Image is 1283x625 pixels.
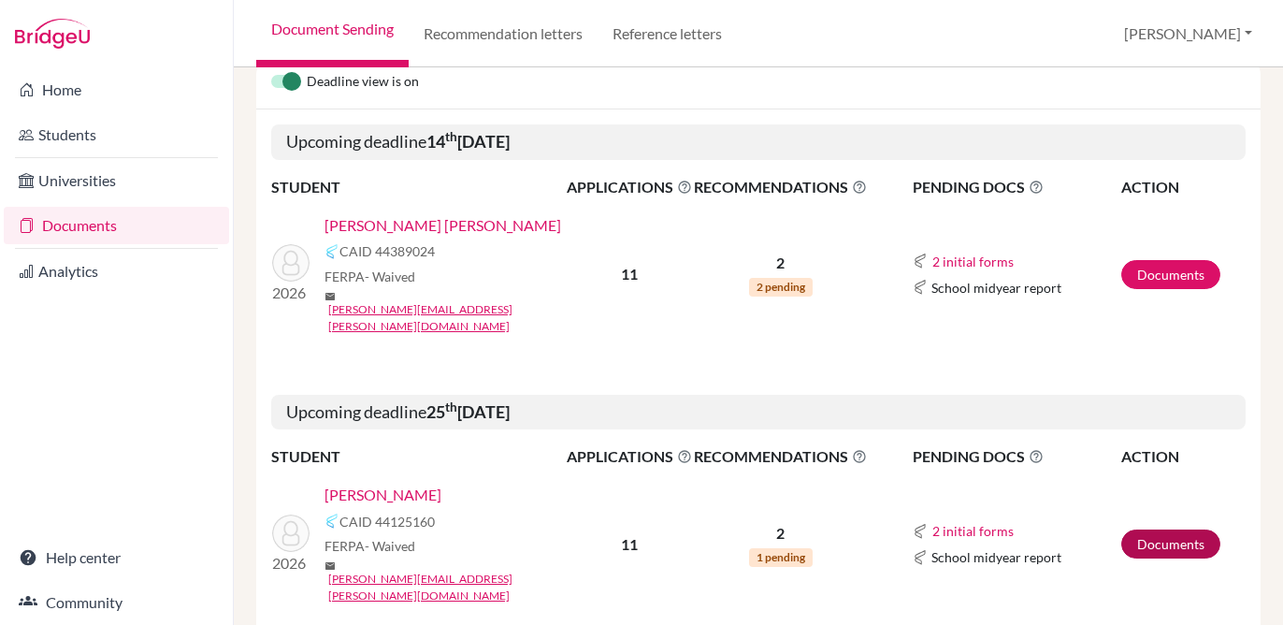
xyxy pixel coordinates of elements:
[365,538,415,554] span: - Waived
[913,254,928,269] img: Common App logo
[694,176,867,198] span: RECOMMENDATIONS
[271,395,1246,430] h5: Upcoming deadline
[931,251,1015,272] button: 2 initial forms
[272,244,310,282] img: Gualberto Junqueira Ribeiro, Júlia
[913,524,928,539] img: Common App logo
[1121,530,1220,559] a: Documents
[426,401,510,422] b: 25 [DATE]
[4,539,229,576] a: Help center
[913,550,928,565] img: Common App logo
[913,280,928,295] img: Common App logo
[931,520,1015,542] button: 2 initial forms
[339,512,435,531] span: CAID 44125160
[365,269,415,284] span: - Waived
[324,214,561,237] a: [PERSON_NAME] [PERSON_NAME]
[621,535,638,553] b: 11
[271,444,566,469] th: STUDENT
[445,129,457,144] sup: th
[4,116,229,153] a: Students
[324,484,441,506] a: [PERSON_NAME]
[694,522,867,545] p: 2
[445,400,457,414] sup: th
[324,514,339,529] img: Common App logo
[4,207,229,244] a: Documents
[621,265,638,283] b: 11
[272,515,310,552] img: Bousas Garcia, Julia Jorge
[324,244,339,259] img: Common App logo
[339,241,435,261] span: CAID 44389024
[271,124,1246,160] h5: Upcoming deadline
[567,176,692,198] span: APPLICATIONS
[1120,175,1246,199] th: ACTION
[271,175,566,199] th: STUDENT
[15,19,90,49] img: Bridge-U
[4,162,229,199] a: Universities
[426,131,510,152] b: 14 [DATE]
[931,547,1061,567] span: School midyear report
[324,291,336,302] span: mail
[694,252,867,274] p: 2
[749,548,813,567] span: 1 pending
[324,267,415,286] span: FERPA
[913,445,1119,468] span: PENDING DOCS
[328,571,579,604] a: [PERSON_NAME][EMAIL_ADDRESS][PERSON_NAME][DOMAIN_NAME]
[328,301,579,335] a: [PERSON_NAME][EMAIL_ADDRESS][PERSON_NAME][DOMAIN_NAME]
[4,253,229,290] a: Analytics
[694,445,867,468] span: RECOMMENDATIONS
[272,282,310,304] p: 2026
[324,560,336,572] span: mail
[272,552,310,574] p: 2026
[307,71,419,94] span: Deadline view is on
[324,536,415,556] span: FERPA
[1120,444,1246,469] th: ACTION
[1116,16,1261,51] button: [PERSON_NAME]
[4,71,229,109] a: Home
[4,584,229,621] a: Community
[913,176,1119,198] span: PENDING DOCS
[931,278,1061,298] span: School midyear report
[1121,260,1220,289] a: Documents
[749,278,813,297] span: 2 pending
[567,445,692,468] span: APPLICATIONS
